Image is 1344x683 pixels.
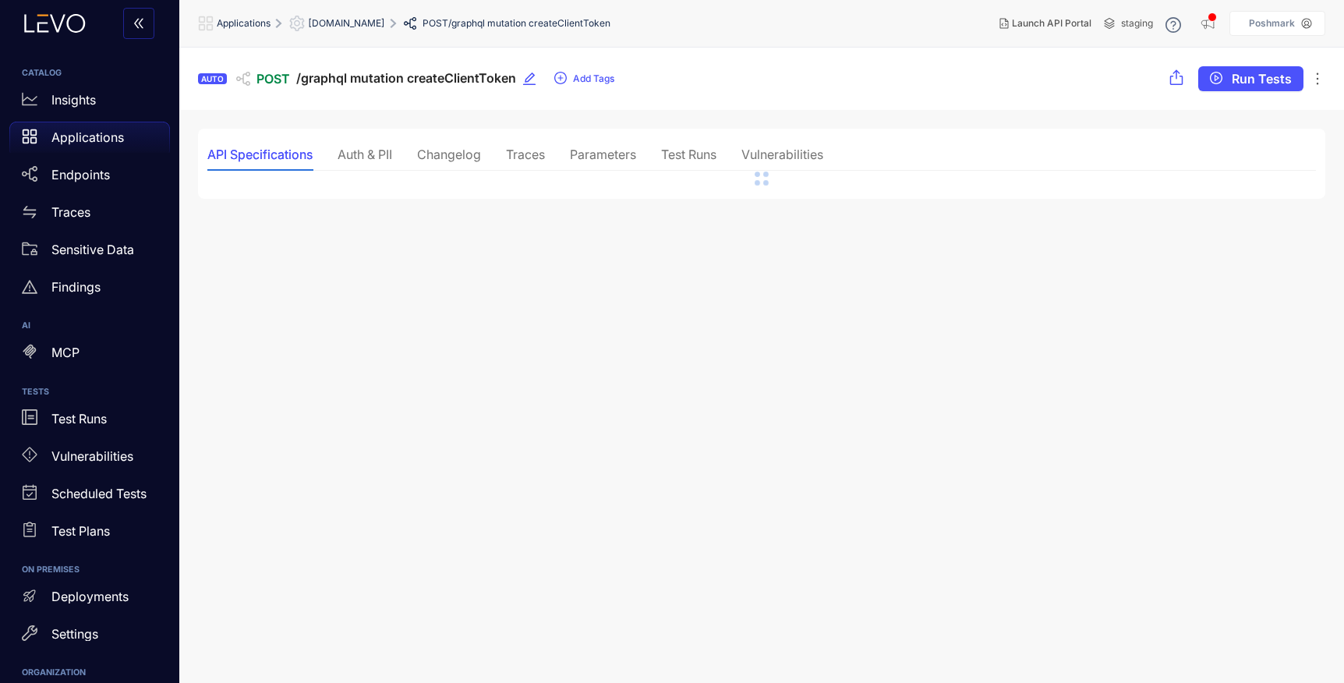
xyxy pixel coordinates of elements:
[51,280,101,294] p: Findings
[289,16,308,31] span: setting
[9,159,170,196] a: Endpoints
[661,147,716,161] div: Test Runs
[1232,72,1292,86] span: Run Tests
[573,73,614,84] span: Add Tags
[51,130,124,144] p: Applications
[51,412,107,426] p: Test Runs
[1198,66,1303,91] button: play-circleRun Tests
[9,515,170,553] a: Test Plans
[9,271,170,309] a: Findings
[9,338,170,375] a: MCP
[1012,18,1091,29] span: Launch API Portal
[22,668,157,678] h6: ORGANIZATION
[1210,72,1222,86] span: play-circle
[570,147,636,161] div: Parameters
[308,18,385,29] span: [DOMAIN_NAME]
[448,18,610,29] span: /graphql mutation createClientToken
[51,449,133,463] p: Vulnerabilities
[51,524,110,538] p: Test Plans
[1249,18,1295,29] p: Poshmark
[296,71,516,86] span: /graphql mutation createClientToken
[198,73,227,84] div: AUTO
[217,18,271,29] span: Applications
[51,589,129,603] p: Deployments
[522,72,536,86] span: edit
[123,8,154,39] button: double-left
[22,321,157,331] h6: AI
[256,72,290,86] span: POST
[133,17,145,31] span: double-left
[554,66,615,91] button: plus-circleAdd Tags
[9,122,170,159] a: Applications
[9,581,170,618] a: Deployments
[9,403,170,441] a: Test Runs
[554,72,567,86] span: plus-circle
[987,11,1104,36] button: Launch API Portal
[51,242,134,257] p: Sensitive Data
[9,84,170,122] a: Insights
[9,478,170,515] a: Scheduled Tests
[417,147,481,161] div: Changelog
[51,627,98,641] p: Settings
[506,147,545,161] div: Traces
[9,196,170,234] a: Traces
[207,147,313,161] div: API Specifications
[22,69,157,78] h6: CATALOG
[9,441,170,478] a: Vulnerabilities
[741,147,823,161] div: Vulnerabilities
[1121,18,1153,29] span: staging
[22,388,157,397] h6: TESTS
[522,66,547,91] button: edit
[1310,71,1325,87] span: ellipsis
[22,204,37,220] span: swap
[51,93,96,107] p: Insights
[22,565,157,575] h6: ON PREMISES
[51,205,90,219] p: Traces
[51,345,80,359] p: MCP
[9,618,170,656] a: Settings
[22,279,37,295] span: warning
[423,18,448,29] span: POST
[51,168,110,182] p: Endpoints
[338,147,392,161] div: Auth & PII
[9,234,170,271] a: Sensitive Data
[51,487,147,501] p: Scheduled Tests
